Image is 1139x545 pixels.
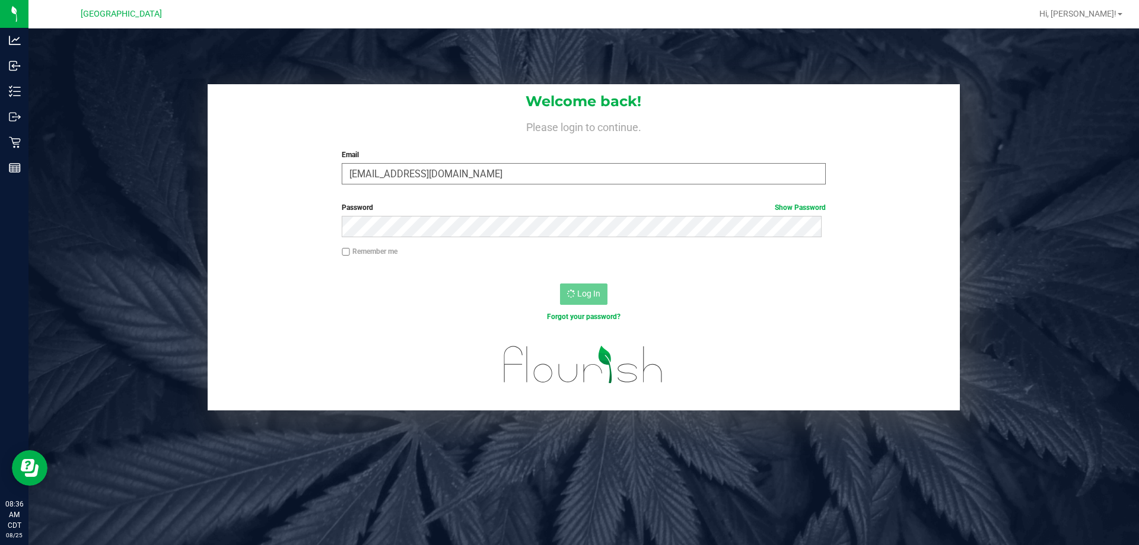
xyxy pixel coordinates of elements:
h4: Please login to continue. [208,119,960,133]
span: Hi, [PERSON_NAME]! [1039,9,1116,18]
h1: Welcome back! [208,94,960,109]
label: Email [342,149,825,160]
inline-svg: Outbound [9,111,21,123]
input: Remember me [342,248,350,256]
inline-svg: Reports [9,162,21,174]
p: 08/25 [5,531,23,540]
inline-svg: Inventory [9,85,21,97]
iframe: Resource center [12,450,47,486]
inline-svg: Inbound [9,60,21,72]
span: Password [342,203,373,212]
a: Show Password [775,203,826,212]
inline-svg: Retail [9,136,21,148]
span: Log In [577,289,600,298]
inline-svg: Analytics [9,34,21,46]
a: Forgot your password? [547,313,621,321]
button: Log In [560,283,607,305]
span: [GEOGRAPHIC_DATA] [81,9,162,19]
label: Remember me [342,246,397,257]
img: flourish_logo.svg [489,334,677,395]
p: 08:36 AM CDT [5,499,23,531]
